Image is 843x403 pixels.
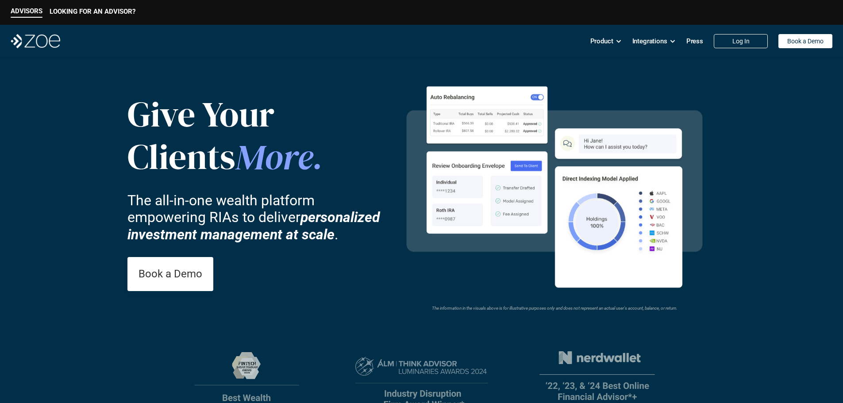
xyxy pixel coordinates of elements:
[732,38,750,45] p: Log In
[632,35,667,48] p: Integrations
[686,32,703,50] a: Press
[127,93,331,135] p: Give Your
[778,34,832,48] a: Book a Demo
[235,132,313,181] span: More
[11,7,42,15] p: ADVISORS
[127,132,235,181] span: Clients
[787,38,824,45] p: Book a Demo
[127,192,393,243] p: The all-in-one wealth platform empowering RIAs to deliver .
[590,35,613,48] p: Product
[50,8,135,15] p: LOOKING FOR AN ADVISOR?
[686,35,703,48] p: Press
[714,34,768,48] a: Log In
[431,306,677,311] em: The information in the visuals above is for illustrative purposes only and does not represent an ...
[139,268,202,280] p: Book a Demo
[313,136,323,180] span: .
[127,209,383,242] strong: personalized investment management at scale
